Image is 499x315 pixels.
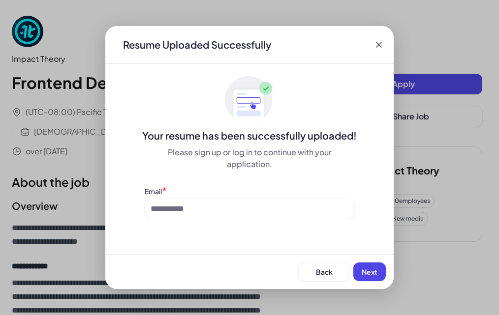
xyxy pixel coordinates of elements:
[362,267,377,276] span: Next
[115,38,279,52] div: Resume Uploaded Successfully
[353,262,386,281] button: Next
[145,146,354,170] div: Please sign up or log in to continue with your application.
[299,262,349,281] button: Back
[145,187,162,196] label: Email
[316,267,333,276] span: Back
[225,76,274,125] img: ApplyedMaskGroup3.svg
[105,129,394,143] div: Your resume has been successfully uploaded!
